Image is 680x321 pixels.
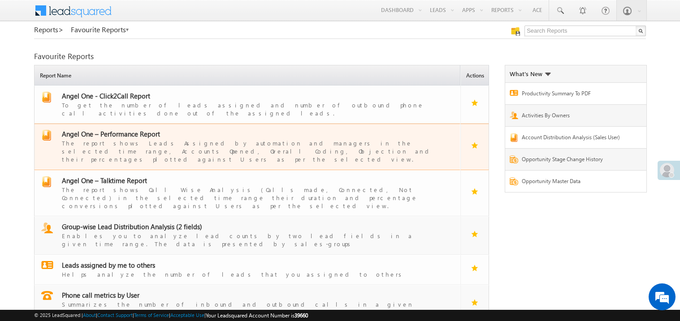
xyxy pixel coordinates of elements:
span: > [58,24,64,34]
a: Activities By Owners [522,111,627,122]
img: Report [510,133,518,142]
a: report Angel One - Click2Call ReportTo get the number of leads assigned and number of outbound ph... [39,92,456,117]
div: The report shows Leads Assigned by automation and managers in the selected time range, Accounts O... [62,138,444,163]
span: Angel One – Performance Report [62,129,160,138]
a: Account Distribution Analysis (Sales User) [522,133,627,144]
img: report [41,261,53,269]
span: Actions [463,67,489,85]
a: report Group-wise Lead Distribution Analysis (2 fields)Enables you to analyze lead counts by two ... [39,223,456,248]
div: Helps analyze the number of leads that you assigned to others [62,270,444,278]
span: Group-wise Lead Distribution Analysis (2 fields) [62,222,202,231]
span: © 2025 LeadSquared | | | | | [34,311,308,320]
a: Terms of Service [134,312,169,318]
a: Opportunity Master Data [522,177,627,188]
a: Acceptable Use [170,312,204,318]
img: report [41,291,53,300]
a: Reports> [34,26,64,34]
a: report Leads assigned by me to othersHelps analyze the number of leads that you assigned to others [39,261,456,278]
a: Productivity Summary To PDF [522,90,627,100]
div: Enables you to analyze lead counts by two lead fields in a given time range. The data is presente... [62,231,444,248]
a: Opportunity Stage Change History [522,155,627,166]
input: Search Reports [524,26,646,36]
img: report [41,130,52,141]
div: Summarizes the number of inbound and outbound calls in a given timeperiod by users [62,300,444,317]
span: 39660 [295,312,308,319]
span: Report Name [37,67,460,85]
img: Report [510,90,518,96]
img: Report [510,111,518,119]
span: Angel One – Talktime Report [62,176,147,185]
a: report Angel One – Talktime ReportThe report shows Call Wise Analysis (Calls made, Connected, Not... [39,176,456,210]
img: Report [510,177,518,185]
img: report [41,223,53,233]
img: What's new [545,73,551,76]
div: To get the number of leads assigned and number of outbound phone call activities done out of the ... [62,100,444,117]
a: About [83,312,96,318]
a: Favourite Reports [71,26,130,34]
div: The report shows Call Wise Analysis (Calls made, Connected, Not Connected) in the selected time r... [62,185,444,210]
img: Manage all your saved reports! [511,27,520,36]
span: Your Leadsquared Account Number is [206,312,308,319]
a: report Phone call metrics by UserSummarizes the number of inbound and outbound calls in a given t... [39,291,456,317]
img: report [41,92,52,103]
img: report [41,176,52,187]
span: Phone call metrics by User [62,291,139,300]
span: Angel One - Click2Call Report [62,91,150,100]
a: Contact Support [97,312,133,318]
div: Favourite Reports [34,52,646,60]
div: What's New [510,70,551,78]
img: Report [510,155,518,163]
span: Leads assigned by me to others [62,261,155,270]
a: report Angel One – Performance ReportThe report shows Leads Assigned by automation and managers i... [39,130,456,163]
